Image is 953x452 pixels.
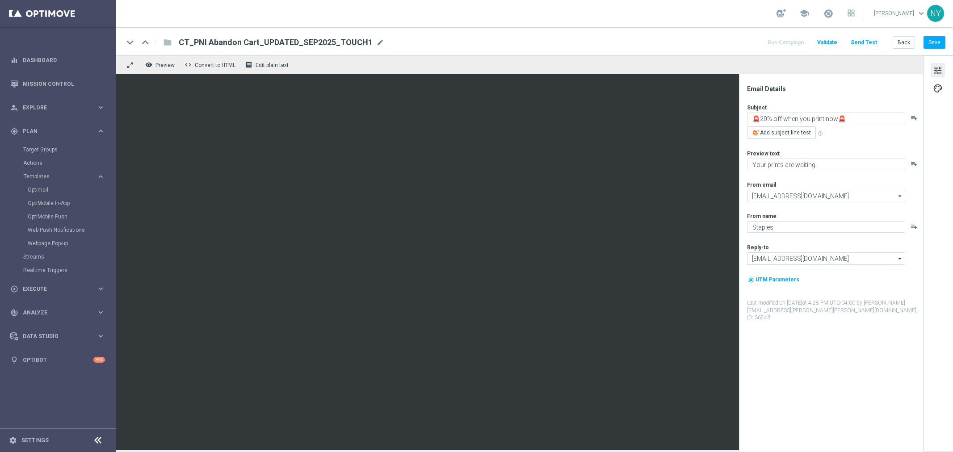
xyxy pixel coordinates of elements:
i: keyboard_arrow_right [97,285,105,293]
span: Convert to HTML [195,62,235,68]
i: keyboard_arrow_right [97,127,105,135]
a: Realtime Triggers [23,267,93,274]
i: lightbulb [10,356,18,364]
a: Dashboard [23,48,105,72]
div: Streams [23,250,115,264]
button: Data Studio keyboard_arrow_right [10,333,105,340]
button: Send Test [849,37,878,49]
a: Optibot [23,348,93,372]
button: gps_fixed Plan keyboard_arrow_right [10,128,105,135]
button: tune [931,63,945,77]
a: OptiMobile In-App [28,200,93,207]
label: Subject [747,104,767,111]
button: playlist_add [911,223,918,230]
div: Templates [24,174,97,179]
a: Streams [23,253,93,260]
button: palette [931,81,945,95]
span: tune [933,65,943,76]
div: Analyze [10,309,97,317]
label: Preview text [747,150,780,157]
a: OptiMobile Push [28,213,93,220]
a: Settings [21,438,49,443]
div: Mission Control [10,80,105,88]
span: UTM Parameters [756,276,799,283]
i: track_changes [10,309,18,317]
button: playlist_add [911,114,918,121]
span: Edit plain text [256,62,289,68]
div: Optimail [28,183,115,197]
i: keyboard_arrow_right [97,308,105,317]
div: OptiMobile Push [28,210,115,223]
a: Webpage Pop-up [28,240,93,247]
div: +10 [93,357,105,363]
a: Target Groups [23,146,93,153]
button: play_circle_outline Execute keyboard_arrow_right [10,285,105,293]
span: Execute [23,286,97,292]
span: Plan [23,129,97,134]
span: keyboard_arrow_down [916,8,926,18]
button: remove_red_eye Preview [143,59,179,71]
div: Realtime Triggers [23,264,115,277]
span: school [799,8,809,18]
button: code Convert to HTML [182,59,239,71]
div: Templates [23,170,115,250]
span: CT_PNI Abandon Cart_UPDATED_SEP2025_TOUCH1 [179,37,373,48]
div: Mission Control [10,72,105,96]
label: Last modified on [DATE] at 4:28 PM UTC-04:00 by [PERSON_NAME][EMAIL_ADDRESS][PERSON_NAME][PERSON_... [747,299,922,322]
span: palette [933,83,943,94]
span: Preview [155,62,175,68]
div: Plan [10,127,97,135]
button: Back [893,36,915,49]
div: Execute [10,285,97,293]
label: From email [747,181,776,188]
span: Validate [817,39,837,46]
a: Mission Control [23,72,105,96]
i: keyboard_arrow_right [97,332,105,340]
div: NY [927,5,944,22]
a: Optimail [28,186,93,193]
button: track_changes Analyze keyboard_arrow_right [10,309,105,316]
i: person_search [10,104,18,112]
i: keyboard_arrow_right [97,172,105,181]
button: person_search Explore keyboard_arrow_right [10,104,105,111]
button: Validate [816,37,839,49]
i: receipt [245,61,252,68]
div: Webpage Pop-up [28,237,115,250]
button: lightbulb Optibot +10 [10,356,105,364]
i: keyboard_arrow_right [97,103,105,112]
i: playlist_add [911,160,918,167]
span: Explore [23,105,97,110]
div: Target Groups [23,143,115,156]
span: Data Studio [23,334,97,339]
div: Web Push Notifications [28,223,115,237]
i: gps_fixed [10,127,18,135]
span: help_outline [818,131,823,136]
div: Data Studio [10,332,97,340]
img: optiGenie.svg [753,130,759,136]
i: play_circle_outline [10,285,18,293]
div: Actions [23,156,115,170]
div: Dashboard [10,48,105,72]
button: equalizer Dashboard [10,57,105,64]
i: settings [9,436,17,444]
span: Add subject line test [760,130,811,136]
label: From name [747,213,777,220]
a: Actions [23,159,93,167]
i: arrow_drop_down [896,253,905,264]
input: Select [747,252,905,265]
div: OptiMobile In-App [28,197,115,210]
button: Templates keyboard_arrow_right [23,173,105,180]
span: Templates [24,174,88,179]
span: Analyze [23,310,97,315]
button: receipt Edit plain text [243,59,293,71]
